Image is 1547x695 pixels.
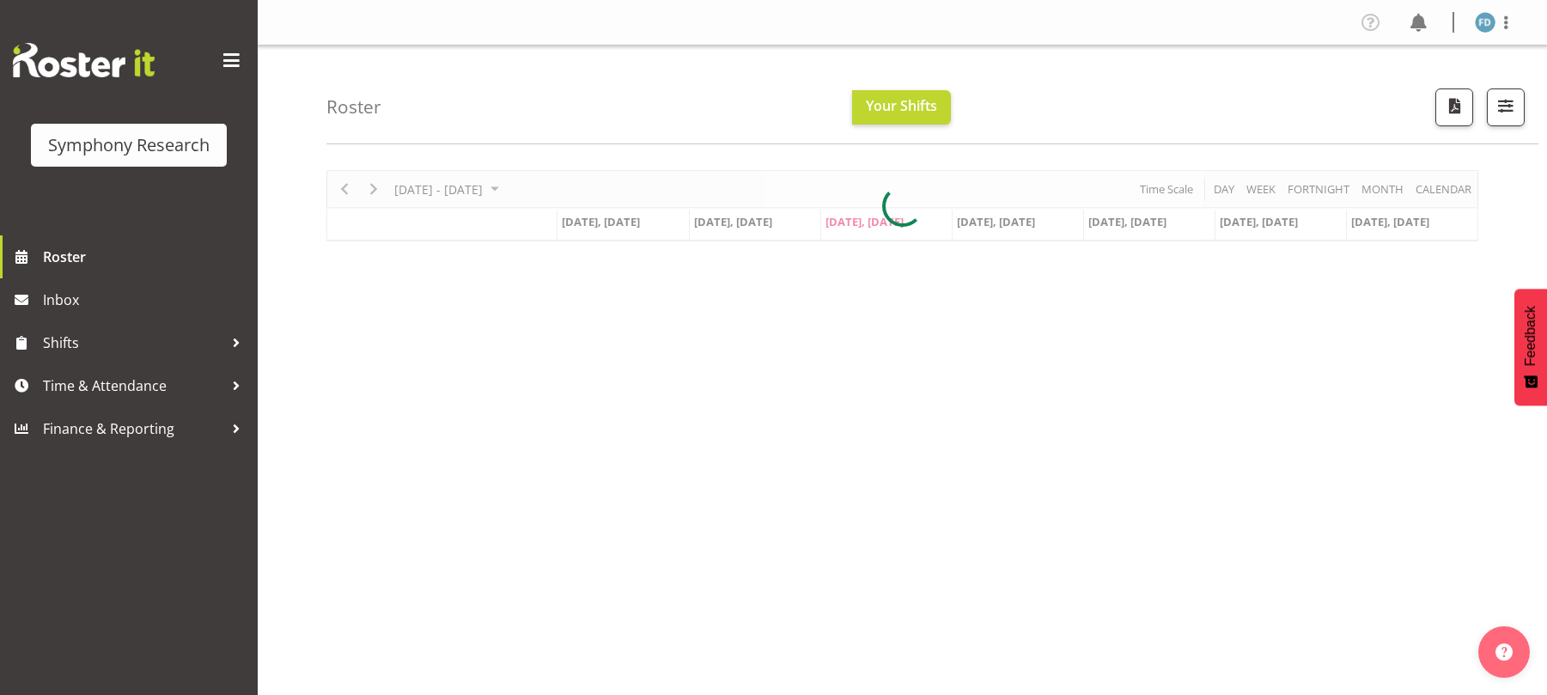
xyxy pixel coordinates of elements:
[48,132,210,158] div: Symphony Research
[1475,12,1495,33] img: foziah-dean1868.jpg
[1435,88,1473,126] button: Download a PDF of the roster according to the set date range.
[1487,88,1525,126] button: Filter Shifts
[43,287,249,313] span: Inbox
[43,244,249,270] span: Roster
[866,96,937,115] span: Your Shifts
[1523,306,1538,366] span: Feedback
[43,330,223,356] span: Shifts
[852,90,951,125] button: Your Shifts
[1495,643,1513,661] img: help-xxl-2.png
[43,373,223,399] span: Time & Attendance
[13,43,155,77] img: Rosterit website logo
[1514,289,1547,405] button: Feedback - Show survey
[326,97,381,117] h4: Roster
[43,416,223,442] span: Finance & Reporting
